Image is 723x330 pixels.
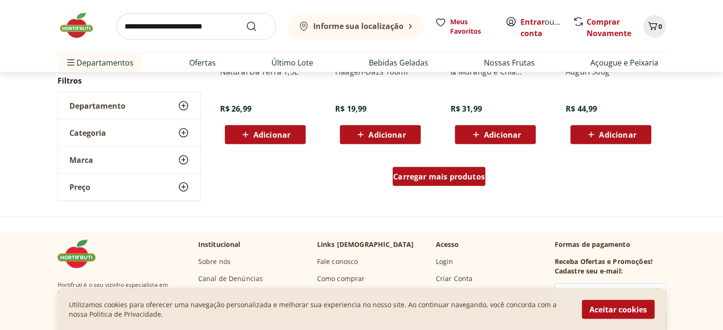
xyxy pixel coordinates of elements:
p: Utilizamos cookies para oferecer uma navegação personalizada e melhorar sua experiencia no nosso ... [69,300,570,319]
p: Formas de pagamento [555,240,666,249]
a: Açougue e Peixaria [590,57,658,68]
button: Carrinho [643,15,666,38]
button: Adicionar [455,125,536,144]
button: Aceitar cookies [582,300,655,319]
a: Login [436,257,453,266]
p: Links [DEMOGRAPHIC_DATA] [317,240,414,249]
button: Submit Search [246,21,269,32]
button: Marca [58,147,201,173]
a: Criar conta [521,17,573,38]
span: Departamentos [65,51,134,74]
b: Informe sua localização [313,21,404,31]
h2: Filtros [58,71,201,90]
span: Preço [69,182,90,192]
button: Adicionar [570,125,651,144]
a: Comprar Novamente [587,17,631,38]
span: Departamento [69,101,125,111]
a: Fale conosco [317,257,358,266]
span: Adicionar [599,131,636,139]
button: Informe sua localização [288,13,424,40]
a: Como comprar [317,274,365,283]
p: Acesso [436,240,459,249]
h3: Cadastre seu e-mail: [555,266,623,276]
a: Ofertas [189,57,216,68]
span: Adicionar [253,131,290,139]
span: 0 [658,22,662,31]
a: Último Lote [271,57,313,68]
a: Canal de Denúncias [198,274,263,283]
span: R$ 26,99 [220,104,251,114]
span: ou [521,16,563,39]
span: Adicionar [484,131,521,139]
input: search [116,13,276,40]
a: Sobre nós [198,257,231,266]
h3: Receba Ofertas e Promoções! [555,257,653,266]
img: Hortifruti [58,240,105,268]
p: Institucional [198,240,241,249]
a: Entrar [521,17,545,27]
span: Adicionar [368,131,405,139]
a: Meus Favoritos [435,17,494,36]
span: Carregar mais produtos [393,173,485,180]
span: Categoria [69,128,106,138]
a: Bebidas Geladas [369,57,428,68]
span: R$ 44,99 [566,104,597,114]
button: Preço [58,174,201,200]
button: Adicionar [225,125,306,144]
img: Hortifruti [58,11,105,40]
span: Meus Favoritos [450,17,494,36]
button: Departamento [58,93,201,119]
button: Menu [65,51,77,74]
a: Criar Conta [436,274,473,283]
span: Marca [69,155,93,165]
span: R$ 31,99 [450,104,482,114]
span: R$ 19,99 [335,104,366,114]
button: Adicionar [340,125,421,144]
a: Nossas Frutas [484,57,535,68]
button: Categoria [58,120,201,146]
a: Carregar mais produtos [393,167,485,190]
